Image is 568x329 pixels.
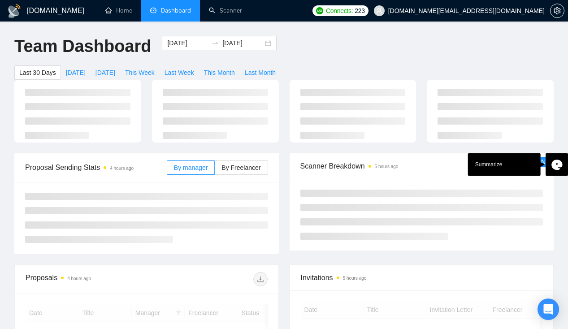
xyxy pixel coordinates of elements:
[376,8,382,14] span: user
[95,68,115,78] span: [DATE]
[19,68,56,78] span: Last 30 Days
[375,164,399,169] time: 5 hours ago
[61,65,91,80] button: [DATE]
[14,65,61,80] button: Last 30 Days
[551,7,564,14] span: setting
[91,65,120,80] button: [DATE]
[221,164,260,171] span: By Freelancer
[160,65,199,80] button: Last Week
[25,162,167,173] span: Proposal Sending Stats
[120,65,160,80] button: This Week
[538,299,559,320] div: Open Intercom Messenger
[105,7,132,14] a: homeHome
[300,160,543,172] span: Scanner Breakdown
[167,38,208,48] input: Start date
[316,7,323,14] img: upwork-logo.png
[26,272,147,286] div: Proposals
[326,6,353,16] span: Connects:
[7,4,22,18] img: logo
[161,7,191,14] span: Dashboard
[355,6,364,16] span: 223
[212,39,219,47] span: to
[212,39,219,47] span: swap-right
[165,68,194,78] span: Last Week
[343,276,367,281] time: 5 hours ago
[199,65,240,80] button: This Month
[174,164,208,171] span: By manager
[550,4,564,18] button: setting
[204,68,235,78] span: This Month
[240,65,281,80] button: Last Month
[541,158,554,165] span: New
[14,36,151,57] h1: Team Dashboard
[66,68,86,78] span: [DATE]
[125,68,155,78] span: This Week
[550,7,564,14] a: setting
[67,276,91,281] time: 4 hours ago
[110,166,134,171] time: 4 hours ago
[209,7,242,14] a: searchScanner
[245,68,276,78] span: Last Month
[150,7,156,13] span: dashboard
[222,38,263,48] input: End date
[301,272,543,283] span: Invitations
